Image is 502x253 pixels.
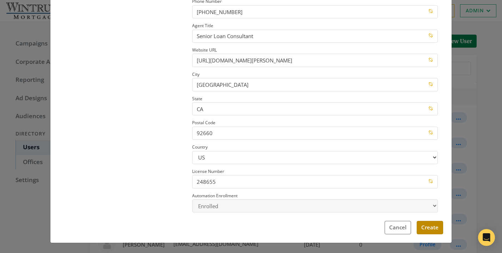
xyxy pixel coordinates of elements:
[192,96,202,102] small: State
[192,47,217,53] small: Website URL
[417,221,443,234] button: Create
[192,127,438,140] input: Postal Code
[192,54,438,67] input: Website URL
[192,23,213,29] small: Agent Title
[192,120,215,126] small: Postal Code
[192,5,438,18] input: Phone Number
[192,102,438,115] input: State
[192,199,438,212] select: Automation Enrollment
[192,144,208,150] small: Country
[192,71,200,77] small: City
[478,229,495,246] div: Open Intercom Messenger
[385,221,411,234] button: Cancel
[192,78,438,91] input: City
[192,151,438,164] select: Country
[192,175,438,188] input: License Number
[192,193,238,199] small: Automation Enrollment
[192,168,224,174] small: License Number
[192,30,438,43] input: Agent Title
